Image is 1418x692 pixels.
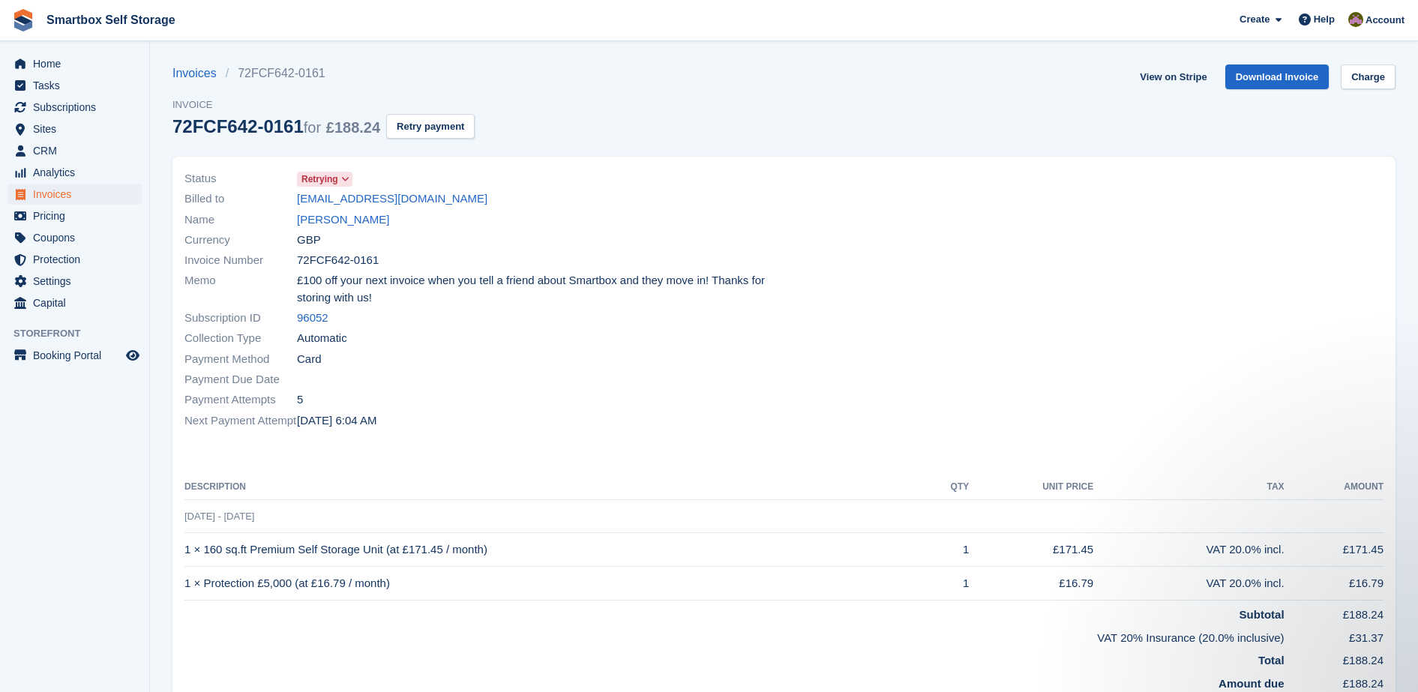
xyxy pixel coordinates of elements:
[297,330,347,347] span: Automatic
[184,624,1285,647] td: VAT 20% Insurance (20.0% inclusive)
[969,475,1093,499] th: Unit Price
[7,75,142,96] a: menu
[7,118,142,139] a: menu
[184,330,297,347] span: Collection Type
[297,310,328,327] a: 96052
[7,97,142,118] a: menu
[124,346,142,364] a: Preview store
[297,391,303,409] span: 5
[1134,64,1213,89] a: View on Stripe
[184,310,297,327] span: Subscription ID
[7,205,142,226] a: menu
[924,533,969,567] td: 1
[297,170,352,187] a: Retrying
[924,567,969,601] td: 1
[172,64,475,82] nav: breadcrumbs
[33,271,123,292] span: Settings
[184,170,297,187] span: Status
[969,567,1093,601] td: £16.79
[304,119,321,136] span: for
[33,97,123,118] span: Subscriptions
[297,190,487,208] a: [EMAIL_ADDRESS][DOMAIN_NAME]
[7,162,142,183] a: menu
[184,511,254,522] span: [DATE] - [DATE]
[184,190,297,208] span: Billed to
[297,412,376,430] time: 2025-08-16 05:04:34 UTC
[1341,64,1396,89] a: Charge
[924,475,969,499] th: QTY
[184,412,297,430] span: Next Payment Attempt
[33,53,123,74] span: Home
[33,75,123,96] span: Tasks
[33,140,123,161] span: CRM
[7,249,142,270] a: menu
[1240,12,1270,27] span: Create
[1093,475,1284,499] th: Tax
[33,345,123,366] span: Booking Portal
[172,97,475,112] span: Invoice
[1285,475,1384,499] th: Amount
[1093,541,1284,559] div: VAT 20.0% incl.
[184,272,297,306] span: Memo
[301,172,338,186] span: Retrying
[184,533,924,567] td: 1 × 160 sq.ft Premium Self Storage Unit (at £171.45 / month)
[7,292,142,313] a: menu
[1219,677,1285,690] strong: Amount due
[7,271,142,292] a: menu
[33,184,123,205] span: Invoices
[7,184,142,205] a: menu
[7,227,142,248] a: menu
[33,162,123,183] span: Analytics
[184,391,297,409] span: Payment Attempts
[184,252,297,269] span: Invoice Number
[184,567,924,601] td: 1 × Protection £5,000 (at £16.79 / month)
[172,116,380,136] div: 72FCF642-0161
[297,351,322,368] span: Card
[33,227,123,248] span: Coupons
[172,64,226,82] a: Invoices
[1314,12,1335,27] span: Help
[184,351,297,368] span: Payment Method
[297,252,379,269] span: 72FCF642-0161
[33,118,123,139] span: Sites
[297,232,321,249] span: GBP
[326,119,380,136] span: £188.24
[1366,13,1405,28] span: Account
[1093,575,1284,592] div: VAT 20.0% incl.
[40,7,181,32] a: Smartbox Self Storage
[12,9,34,31] img: stora-icon-8386f47178a22dfd0bd8f6a31ec36ba5ce8667c1dd55bd0f319d3a0aa187defe.svg
[386,114,475,139] button: Retry payment
[184,475,924,499] th: Description
[297,272,775,306] span: £100 off your next invoice when you tell a friend about Smartbox and they move in! Thanks for sto...
[33,292,123,313] span: Capital
[1348,12,1363,27] img: Kayleigh Devlin
[1225,64,1330,89] a: Download Invoice
[969,533,1093,567] td: £171.45
[184,371,297,388] span: Payment Due Date
[7,53,142,74] a: menu
[13,326,149,341] span: Storefront
[184,211,297,229] span: Name
[33,205,123,226] span: Pricing
[7,345,142,366] a: menu
[7,140,142,161] a: menu
[297,211,389,229] a: [PERSON_NAME]
[184,232,297,249] span: Currency
[33,249,123,270] span: Protection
